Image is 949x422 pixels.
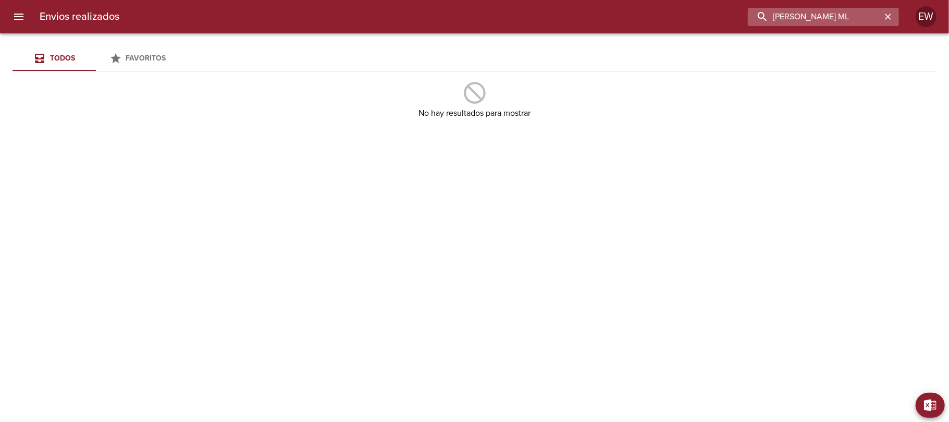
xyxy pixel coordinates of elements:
div: Tabs Envios [13,46,179,71]
h6: No hay resultados para mostrar [418,106,531,120]
span: Favoritos [126,54,166,63]
h6: Envios realizados [40,8,119,25]
div: EW [916,6,936,27]
span: Todos [50,54,75,63]
input: buscar [748,8,881,26]
button: Exportar Excel [916,393,945,418]
button: menu [6,4,31,29]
